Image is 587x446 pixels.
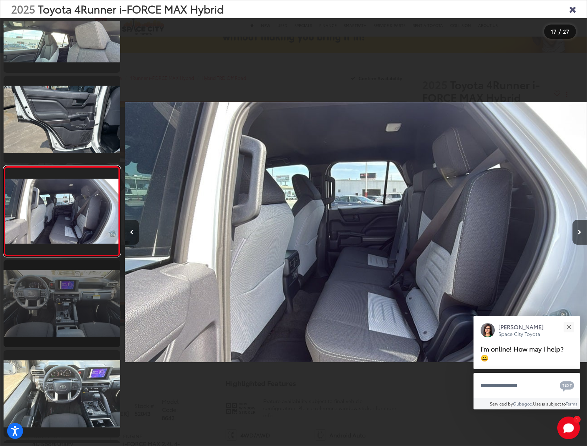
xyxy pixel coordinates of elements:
svg: Text [560,380,574,392]
svg: Start Chat [557,417,580,439]
button: Toggle Chat Window [557,417,580,439]
textarea: Type your message [474,373,580,398]
p: [PERSON_NAME] [498,323,544,331]
p: Space City Toyota [498,331,544,337]
span: 27 [563,27,569,35]
img: 2025 Toyota 4Runner i-FORCE MAX Hybrid Hybrid TRD Off Road [2,86,121,153]
img: 2025 Toyota 4Runner i-FORCE MAX Hybrid Hybrid TRD Off Road [124,32,586,433]
span: 17 [551,27,556,35]
img: 2025 Toyota 4Runner i-FORCE MAX Hybrid Hybrid TRD Off Road [2,360,121,428]
span: Toyota 4Runner i-FORCE MAX Hybrid [38,1,224,16]
button: Next image [572,220,587,245]
a: Terms [566,401,577,407]
span: Use is subject to [533,401,566,407]
button: Previous image [125,220,139,245]
button: Close [561,319,576,334]
div: 2025 Toyota 4Runner i-FORCE MAX Hybrid Hybrid TRD Off Road 16 [124,32,586,433]
span: 2025 [11,1,35,16]
a: Gubagoo. [513,401,533,407]
span: / [558,29,561,34]
span: I'm online! How may I help? 😀 [481,344,564,362]
span: Serviced by [490,401,513,407]
img: 2025 Toyota 4Runner i-FORCE MAX Hybrid Hybrid TRD Off Road [4,179,120,244]
button: Chat with SMS [558,377,576,393]
i: Close gallery [569,4,576,13]
span: 1 [576,418,578,421]
div: Close[PERSON_NAME]Space City ToyotaI'm online! How may I help? 😀Type your messageChat with SMSSen... [474,316,580,409]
